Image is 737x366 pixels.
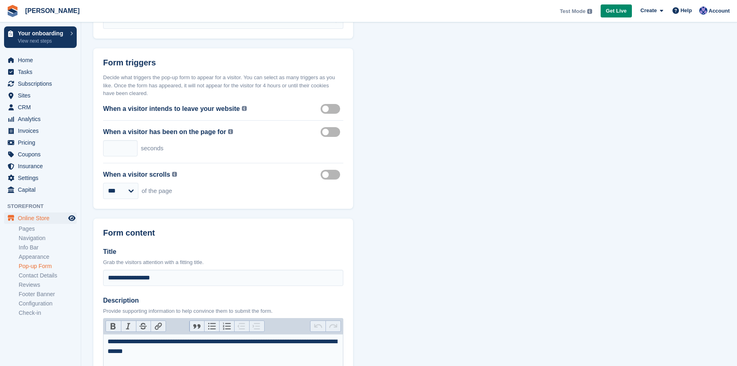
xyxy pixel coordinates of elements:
p: Grab the visitors attention with a fitting title. [103,258,343,266]
img: stora-icon-8386f47178a22dfd0bd8f6a31ec36ba5ce8667c1dd55bd0f319d3a0aa187defe.svg [6,5,19,17]
a: Your onboarding View next steps [4,26,77,48]
button: Strikethrough [136,321,151,331]
a: menu [4,125,77,136]
a: menu [4,78,77,89]
a: Footer Banner [19,290,77,298]
p: Your onboarding [18,30,66,36]
span: Capital [18,184,67,195]
button: Quote [190,321,205,331]
span: Coupons [18,149,67,160]
p: View next steps [18,37,66,45]
span: of the page [142,186,172,196]
span: seconds [141,144,164,153]
span: Create [640,6,657,15]
label: Exit intent enabled [321,108,343,109]
a: Navigation [19,234,77,242]
label: When a visitor intends to leave your website [103,104,240,114]
span: Sites [18,90,67,101]
button: Redo [325,321,340,331]
a: menu [4,160,77,172]
span: CRM [18,102,67,113]
a: menu [4,149,77,160]
a: Configuration [19,300,77,308]
span: Help [681,6,692,15]
label: Title [103,247,343,257]
img: Joel Isaksson [699,6,707,15]
button: Increase Level [249,321,264,331]
a: menu [4,66,77,78]
label: When a visitor scrolls [103,170,170,180]
img: icon-info-grey-7440780725fd019a000dd9b08b2336e03edf1995a4989e88bcd33f0948082b44.svg [228,129,233,134]
a: Check-in [19,309,77,317]
span: Online Store [18,212,67,224]
span: Account [709,7,730,15]
button: Decrease Level [234,321,249,331]
a: menu [4,54,77,66]
button: Bold [106,321,121,331]
button: Italic [121,321,136,331]
a: menu [4,102,77,113]
a: menu [4,184,77,195]
p: Provide supporting information to help convince them to submit the form. [103,307,343,315]
span: Pricing [18,137,67,148]
a: Pages [19,225,77,233]
a: menu [4,137,77,148]
span: Settings [18,172,67,184]
a: Pop-up Form [19,262,77,270]
span: Get Live [606,7,627,15]
a: [PERSON_NAME] [22,4,83,17]
span: Analytics [18,113,67,125]
h2: Form content [103,228,155,238]
a: menu [4,90,77,101]
a: Reviews [19,281,77,289]
a: Contact Details [19,272,77,279]
a: menu [4,172,77,184]
a: Appearance [19,253,77,261]
button: Numbers [219,321,234,331]
button: Bullets [204,321,219,331]
label: Description [103,296,343,305]
span: Subscriptions [18,78,67,89]
a: menu [4,212,77,224]
span: Storefront [7,202,81,210]
label: Time on page enabled [321,131,343,132]
h2: Form triggers [103,58,156,67]
img: icon-info-grey-7440780725fd019a000dd9b08b2336e03edf1995a4989e88bcd33f0948082b44.svg [242,106,247,111]
img: icon-info-grey-7440780725fd019a000dd9b08b2336e03edf1995a4989e88bcd33f0948082b44.svg [587,9,592,14]
a: menu [4,113,77,125]
a: Preview store [67,213,77,223]
div: Decide what triggers the pop-up form to appear for a visitor. You can select as many triggers as ... [103,74,343,97]
span: Insurance [18,160,67,172]
a: Get Live [601,4,632,18]
span: Test Mode [560,7,585,15]
button: Undo [310,321,325,331]
label: When a visitor has been on the page for [103,127,226,137]
span: Tasks [18,66,67,78]
span: Home [18,54,67,66]
img: icon-info-grey-7440780725fd019a000dd9b08b2336e03edf1995a4989e88bcd33f0948082b44.svg [172,172,177,177]
button: Link [151,321,166,331]
label: Percentage scrolled enabled [321,174,343,175]
a: Info Bar [19,244,77,251]
span: Invoices [18,125,67,136]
